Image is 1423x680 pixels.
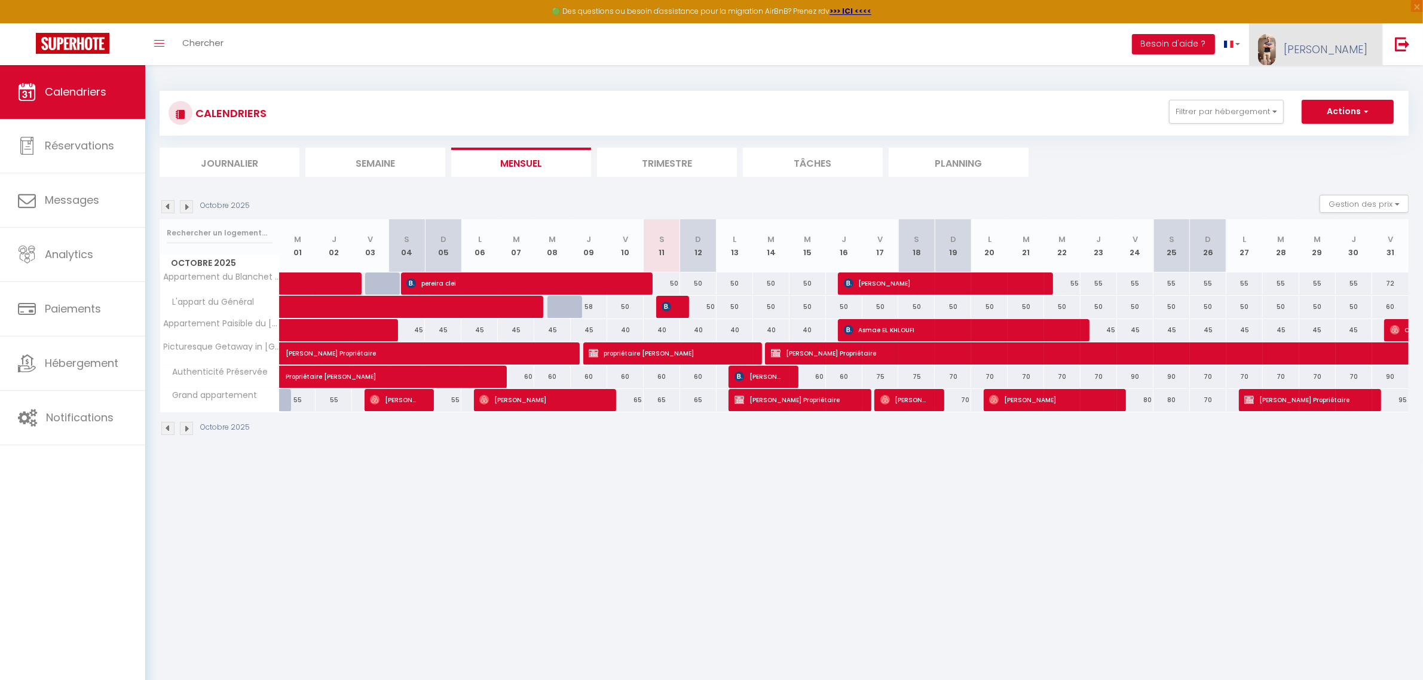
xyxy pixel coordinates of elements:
div: 55 [280,389,316,411]
li: Tâches [743,148,883,177]
abbr: L [478,234,482,245]
div: 70 [935,366,971,388]
li: Semaine [305,148,445,177]
div: 50 [1117,296,1153,318]
th: 26 [1190,219,1226,272]
span: Appartement du Blanchet très agréable [162,272,281,281]
span: [PERSON_NAME] [880,388,929,411]
th: 25 [1153,219,1190,272]
abbr: V [623,234,628,245]
abbr: J [841,234,846,245]
div: 50 [789,272,826,295]
div: 40 [753,319,789,341]
abbr: D [440,234,446,245]
abbr: V [1133,234,1138,245]
div: 60 [680,366,717,388]
th: 20 [971,219,1008,272]
th: 27 [1226,219,1263,272]
div: 60 [534,366,571,388]
div: 70 [1263,366,1299,388]
th: 10 [607,219,644,272]
div: 80 [1117,389,1153,411]
span: pereira clei [406,272,637,295]
div: 50 [644,272,680,295]
div: 45 [1117,319,1153,341]
div: 40 [644,319,680,341]
div: 45 [1263,319,1299,341]
img: ... [1258,34,1276,66]
div: 80 [1153,389,1190,411]
abbr: M [1314,234,1321,245]
abbr: M [513,234,520,245]
div: 50 [1044,296,1081,318]
div: 55 [316,389,352,411]
th: 07 [498,219,534,272]
div: 50 [1190,296,1226,318]
span: [PERSON_NAME] [989,388,1110,411]
div: 60 [826,366,862,388]
li: Planning [889,148,1029,177]
abbr: D [695,234,701,245]
span: Calendriers [45,84,106,99]
div: 70 [1299,366,1336,388]
img: Super Booking [36,33,109,54]
div: 70 [971,366,1008,388]
th: 12 [680,219,717,272]
input: Rechercher un logement... [167,222,273,244]
span: [PERSON_NAME] [370,388,418,411]
span: Authenticité Préservée [162,366,271,379]
abbr: J [1097,234,1101,245]
div: 45 [461,319,498,341]
div: 70 [1008,366,1044,388]
span: [PERSON_NAME] [735,365,783,388]
div: 50 [1081,296,1117,318]
div: 55 [1263,272,1299,295]
div: 55 [1299,272,1336,295]
div: 50 [680,296,717,318]
div: 50 [680,272,717,295]
div: 70 [1336,366,1372,388]
div: 60 [789,366,826,388]
span: propriétaire [PERSON_NAME] [589,342,746,364]
th: 16 [826,219,862,272]
button: Filtrer par hébergement [1169,100,1284,124]
th: 21 [1008,219,1044,272]
div: 50 [971,296,1008,318]
abbr: D [1205,234,1211,245]
div: 45 [1153,319,1190,341]
span: Asmae EL KHLOUFI [844,318,1075,341]
div: 60 [498,366,534,388]
div: 45 [1081,319,1117,341]
abbr: S [659,234,665,245]
div: 50 [789,296,826,318]
div: 55 [1336,272,1372,295]
span: [PERSON_NAME] [662,295,674,318]
div: 50 [1226,296,1263,318]
div: 60 [644,366,680,388]
abbr: M [294,234,301,245]
div: 45 [534,319,571,341]
div: 55 [1226,272,1263,295]
a: >>> ICI <<<< [830,6,871,16]
th: 05 [425,219,461,272]
div: 70 [1190,389,1226,411]
div: 40 [789,319,826,341]
div: 72 [1372,272,1409,295]
th: 11 [644,219,680,272]
th: 17 [862,219,899,272]
div: 55 [1044,272,1081,295]
abbr: M [1277,234,1284,245]
span: Réservations [45,138,114,153]
div: 70 [1044,366,1081,388]
div: 45 [388,319,425,341]
div: 55 [1081,272,1117,295]
span: Paiements [45,301,101,316]
a: Propriétaire [PERSON_NAME] [280,366,316,388]
div: 50 [753,272,789,295]
button: Actions [1302,100,1394,124]
div: 75 [898,366,935,388]
th: 22 [1044,219,1081,272]
abbr: S [914,234,919,245]
abbr: D [950,234,956,245]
